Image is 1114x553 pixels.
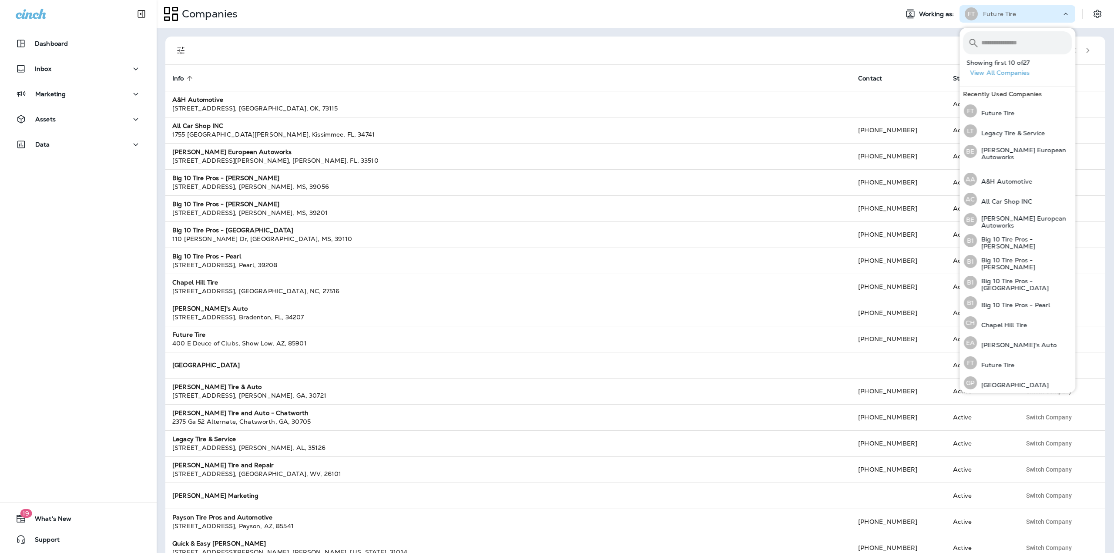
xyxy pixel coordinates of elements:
div: 110 [PERSON_NAME] Dr , [GEOGRAPHIC_DATA] , MS , 39110 [172,235,844,243]
p: Big 10 Tire Pros - Pearl [977,302,1050,308]
td: Active [946,143,1015,169]
button: Support [9,531,148,548]
div: [STREET_ADDRESS] , [PERSON_NAME] , MS , 39056 [172,182,844,191]
span: Switch Company [1026,388,1072,394]
td: [PHONE_NUMBER] [851,456,946,483]
strong: [PERSON_NAME]'s Auto [172,305,248,312]
div: B1 [964,276,977,289]
button: Assets [9,111,148,128]
button: BE[PERSON_NAME] European Autoworks [960,141,1075,162]
strong: [PERSON_NAME] Marketing [172,492,258,499]
p: Future Tire [983,10,1017,17]
strong: Big 10 Tire Pros - [GEOGRAPHIC_DATA] [172,226,293,234]
strong: Future Tire [172,331,206,339]
button: Dashboard [9,35,148,52]
strong: [PERSON_NAME] European Autoworks [172,148,292,156]
strong: Big 10 Tire Pros - Pearl [172,252,241,260]
td: Active [946,352,1015,378]
p: Data [35,141,50,148]
span: Contact [858,74,893,82]
td: [PHONE_NUMBER] [851,248,946,274]
div: B1 [964,234,977,247]
strong: Big 10 Tire Pros - [PERSON_NAME] [172,200,279,208]
p: Dashboard [35,40,68,47]
div: [STREET_ADDRESS] , [PERSON_NAME] , AL , 35126 [172,443,844,452]
td: Active [946,195,1015,221]
p: Big 10 Tire Pros - [GEOGRAPHIC_DATA] [977,278,1072,292]
div: [STREET_ADDRESS] , Bradenton , FL , 34207 [172,313,844,322]
button: B1Big 10 Tire Pros - Pearl [960,293,1075,313]
p: Inbox [35,65,51,72]
button: BE[PERSON_NAME] European Autoworks [960,209,1075,230]
div: Recently Used Companies [960,87,1075,101]
button: Switch Company [1021,437,1077,450]
button: AAA&H Automotive [960,169,1075,189]
div: [STREET_ADDRESS] , Pearl , 39208 [172,261,844,269]
p: [GEOGRAPHIC_DATA] [977,382,1049,389]
td: [PHONE_NUMBER] [851,117,946,143]
span: Contact [858,75,882,82]
div: [STREET_ADDRESS] , [PERSON_NAME] , GA , 30721 [172,391,844,400]
span: Support [26,536,60,546]
p: [PERSON_NAME] European Autoworks [977,147,1072,161]
button: B1Big 10 Tire Pros - [PERSON_NAME] [960,230,1075,251]
strong: Payson Tire Pros and Automotive [172,513,272,521]
button: Switch Company [1021,515,1077,528]
button: ACAll Car Shop INC [960,189,1075,209]
button: CHChapel Hill Tire [960,313,1075,333]
div: FT [964,104,977,117]
button: Marketing [9,85,148,103]
div: B1 [964,296,977,309]
td: Active [946,221,1015,248]
span: Switch Company [1026,414,1072,420]
div: [STREET_ADDRESS] , [GEOGRAPHIC_DATA] , OK , 73115 [172,104,844,113]
td: [PHONE_NUMBER] [851,509,946,535]
strong: Chapel Hill Tire [172,278,218,286]
span: Info [172,75,184,82]
td: Active [946,91,1015,117]
button: FTFuture Tire [960,101,1075,121]
p: [PERSON_NAME]'s Auto [977,342,1057,349]
td: Active [946,169,1015,195]
div: [STREET_ADDRESS][PERSON_NAME] , [PERSON_NAME] , FL , 33510 [172,156,844,165]
td: Active [946,326,1015,352]
td: Active [946,483,1015,509]
div: BE [964,145,977,158]
strong: Quick & Easy [PERSON_NAME] [172,540,266,547]
div: FT [964,356,977,369]
span: 19 [20,509,32,518]
span: Switch Company [1026,545,1072,551]
div: EA [964,336,977,349]
p: Big 10 Tire Pros - [PERSON_NAME] [977,236,1072,250]
button: Switch Company [1021,411,1077,424]
span: Switch Company [1026,519,1072,525]
p: Companies [178,7,238,20]
button: View All Companies [966,66,1075,80]
div: [STREET_ADDRESS] , [GEOGRAPHIC_DATA] , NC , 27516 [172,287,844,295]
td: [PHONE_NUMBER] [851,221,946,248]
td: Active [946,248,1015,274]
strong: [PERSON_NAME] Tire and Auto - Chatworth [172,409,309,417]
td: [PHONE_NUMBER] [851,300,946,326]
td: [PHONE_NUMBER] [851,143,946,169]
button: EA[PERSON_NAME]'s Auto [960,333,1075,353]
strong: [PERSON_NAME] Tire & Auto [172,383,262,391]
div: B1 [964,255,977,268]
td: [PHONE_NUMBER] [851,195,946,221]
button: Filters [172,42,190,59]
button: Settings [1090,6,1105,22]
div: [STREET_ADDRESS] , [GEOGRAPHIC_DATA] , WV , 26101 [172,469,844,478]
button: FTFuture Tire [960,353,1075,373]
button: Switch Company [1021,489,1077,502]
p: Showing first 10 of 27 [966,59,1075,66]
span: Info [172,74,195,82]
td: Active [946,117,1015,143]
div: CH [964,316,977,329]
button: Inbox [9,60,148,77]
td: Active [946,430,1015,456]
td: [PHONE_NUMBER] [851,274,946,300]
td: Active [946,300,1015,326]
p: [PERSON_NAME] European Autoworks [977,215,1072,229]
p: Future Tire [977,110,1015,117]
span: What's New [26,515,71,526]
